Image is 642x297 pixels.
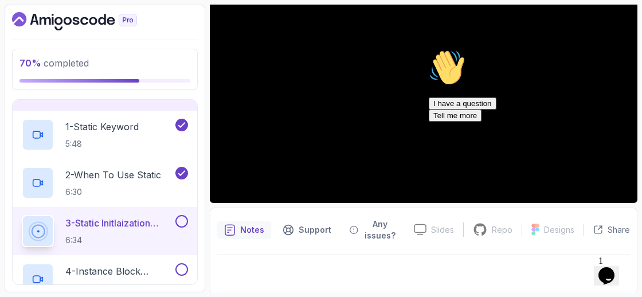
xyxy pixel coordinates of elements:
p: Support [299,224,331,236]
span: Hi! How can we help? [5,34,113,43]
a: Dashboard [12,12,163,30]
p: 6:34 [65,235,173,246]
p: 4 - Instance Block Initializer [65,264,173,278]
button: 1-Static Keyword5:48 [22,119,188,151]
p: Notes [240,224,264,236]
div: 👋Hi! How can we help?I have a questionTell me more [5,5,211,77]
p: 2 - When To Use Static [65,168,161,182]
span: 70 % [19,57,41,69]
p: 5:17 [65,283,173,294]
button: 3-Static Initlaization Block6:34 [22,215,188,247]
button: Support button [276,215,338,245]
p: 3 - Static Initlaization Block [65,216,173,230]
iframe: chat widget [594,251,631,286]
iframe: chat widget [424,45,631,245]
p: Any issues? [363,218,398,241]
button: Tell me more [5,65,57,77]
button: Feedback button [343,215,405,245]
p: 5:48 [65,138,139,150]
span: completed [19,57,89,69]
button: 2-When To Use Static6:30 [22,167,188,199]
button: I have a question [5,53,72,65]
img: :wave: [5,5,41,41]
p: 1 - Static Keyword [65,120,139,134]
button: notes button [217,215,271,245]
button: 4-Instance Block Initializer5:17 [22,263,188,295]
p: 6:30 [65,186,161,198]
